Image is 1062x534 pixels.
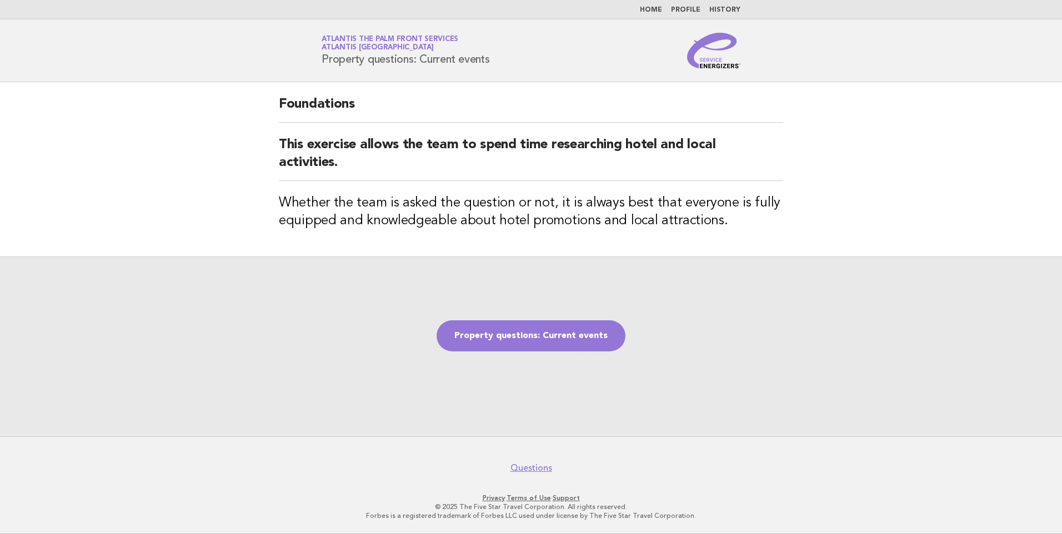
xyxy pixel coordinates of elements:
[483,494,505,502] a: Privacy
[191,511,871,520] p: Forbes is a registered trademark of Forbes LLC used under license by The Five Star Travel Corpora...
[510,462,552,473] a: Questions
[687,33,740,68] img: Service Energizers
[322,36,490,65] h1: Property questions: Current events
[709,7,740,13] a: History
[322,36,458,51] a: Atlantis The Palm Front ServicesAtlantis [GEOGRAPHIC_DATA]
[507,494,551,502] a: Terms of Use
[191,493,871,502] p: · ·
[322,44,434,52] span: Atlantis [GEOGRAPHIC_DATA]
[279,194,783,230] h3: Whether the team is asked the question or not, it is always best that everyone is fully equipped ...
[671,7,700,13] a: Profile
[191,502,871,511] p: © 2025 The Five Star Travel Corporation. All rights reserved.
[437,320,625,351] a: Property questions: Current events
[279,136,783,181] h2: This exercise allows the team to spend time researching hotel and local activities.
[279,95,783,123] h2: Foundations
[640,7,662,13] a: Home
[553,494,580,502] a: Support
